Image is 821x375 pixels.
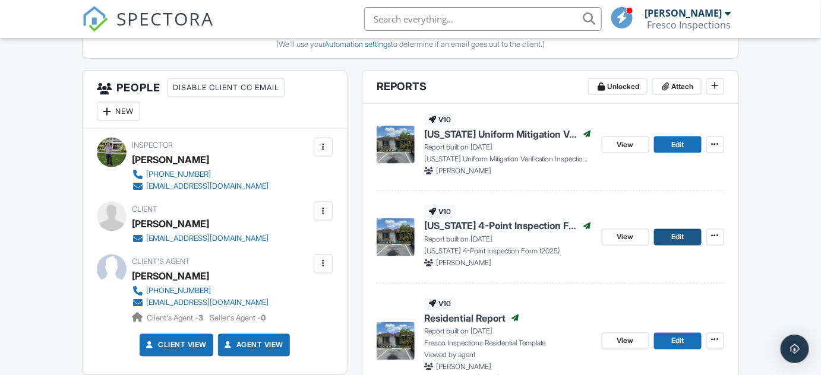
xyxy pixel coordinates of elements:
div: (We'll use your to determine if an email goes out to the client.) [91,40,730,49]
a: SPECTORA [82,16,214,41]
span: Seller's Agent - [210,314,266,323]
div: [PHONE_NUMBER] [146,287,211,296]
img: The Best Home Inspection Software - Spectora [82,6,108,32]
div: [EMAIL_ADDRESS][DOMAIN_NAME] [146,182,269,191]
a: [PHONE_NUMBER] [132,169,269,180]
div: [PERSON_NAME] [132,215,209,233]
div: [PHONE_NUMBER] [146,170,211,179]
div: Fresco Inspections [648,19,731,31]
a: Client View [144,339,207,351]
a: [EMAIL_ADDRESS][DOMAIN_NAME] [132,297,269,309]
h3: People [83,71,347,129]
a: [PHONE_NUMBER] [132,285,269,297]
div: [PERSON_NAME] [645,7,722,19]
a: Agent View [222,339,283,351]
strong: 0 [261,314,266,323]
span: SPECTORA [116,6,214,31]
div: Disable Client CC Email [168,78,285,97]
span: Client's Agent [132,258,190,266]
input: Search everything... [364,7,602,31]
div: New [97,102,140,121]
a: Automation settings [324,40,391,49]
span: Inspector [132,141,173,150]
div: Open Intercom Messenger [781,335,809,363]
a: [PERSON_NAME] [132,268,209,285]
div: [EMAIL_ADDRESS][DOMAIN_NAME] [146,234,269,244]
a: [EMAIL_ADDRESS][DOMAIN_NAME] [132,180,269,192]
div: [PERSON_NAME] [132,151,209,169]
span: Client's Agent - [147,314,205,323]
span: Client [132,205,157,214]
a: [EMAIL_ADDRESS][DOMAIN_NAME] [132,233,269,245]
div: [EMAIL_ADDRESS][DOMAIN_NAME] [146,298,269,308]
strong: 3 [198,314,203,323]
